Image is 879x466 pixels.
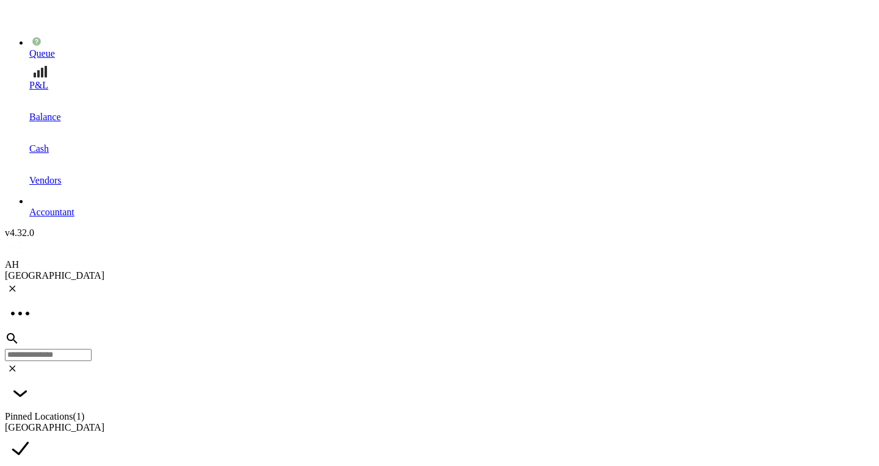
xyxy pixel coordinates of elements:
[29,186,874,218] a: Accountant
[5,259,874,270] div: AH
[29,154,874,186] a: Vendors
[5,270,874,281] div: [GEOGRAPHIC_DATA]
[29,123,874,154] a: Cash
[29,143,49,154] span: Cash
[29,207,74,217] span: Accountant
[5,411,874,422] div: Pinned Locations ( 1 )
[29,59,874,91] a: P&L
[5,228,874,238] div: v 4.32.0
[29,112,61,122] span: Balance
[29,80,48,90] span: P&L
[29,91,874,123] a: Balance
[5,422,874,433] div: [GEOGRAPHIC_DATA]
[29,175,61,185] span: Vendors
[29,27,874,59] a: Queue
[29,48,55,59] span: Queue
